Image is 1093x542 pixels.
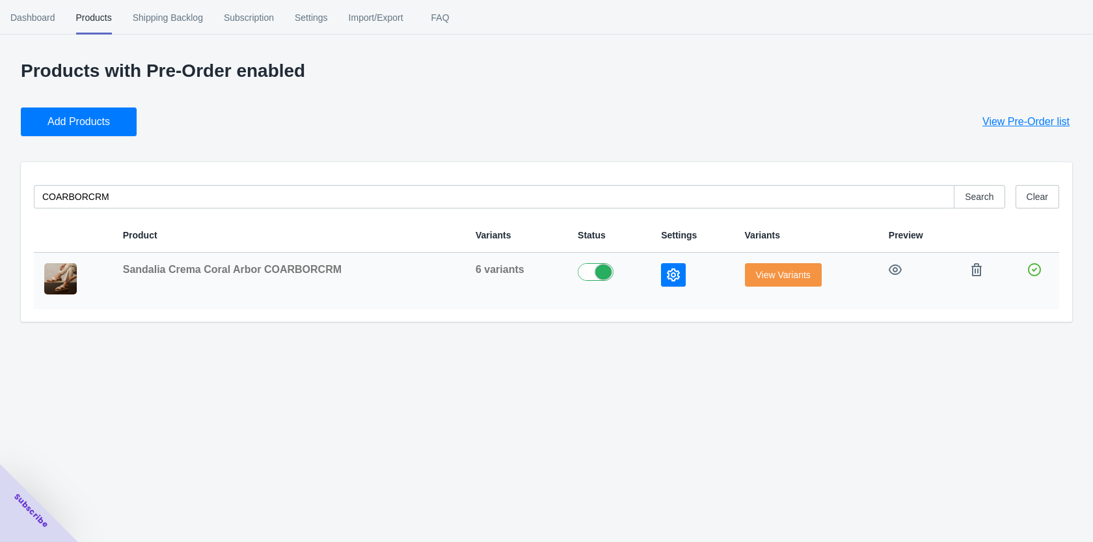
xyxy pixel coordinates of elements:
span: Subscribe [12,491,51,530]
span: Variants [745,230,780,240]
span: View Pre-Order list [982,115,1070,128]
span: Settings [295,1,328,35]
span: Shipping Backlog [133,1,203,35]
span: Sandalia Crema Coral Arbor COARBORCRM [123,264,342,275]
input: Search products in pre-order list [34,185,954,208]
span: 6 variants [476,264,524,275]
span: View Variants [756,270,811,280]
span: Preview [889,230,923,240]
button: Add Products [21,107,137,136]
span: Products [76,1,112,35]
span: Subscription [224,1,274,35]
span: Product [123,230,157,240]
span: Search [965,192,993,202]
img: coarborcrm.png [44,263,77,294]
p: Products with Pre-Order enabled [21,61,1072,81]
span: Status [578,230,606,240]
button: View Pre-Order list [967,107,1085,136]
button: Search [954,185,1005,208]
span: Clear [1027,192,1048,202]
span: Import/Export [349,1,403,35]
span: Settings [661,230,697,240]
span: Dashboard [10,1,55,35]
button: View Variants [745,263,822,287]
span: FAQ [424,1,457,35]
span: Add Products [47,115,110,128]
span: Variants [476,230,511,240]
button: Clear [1016,185,1059,208]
